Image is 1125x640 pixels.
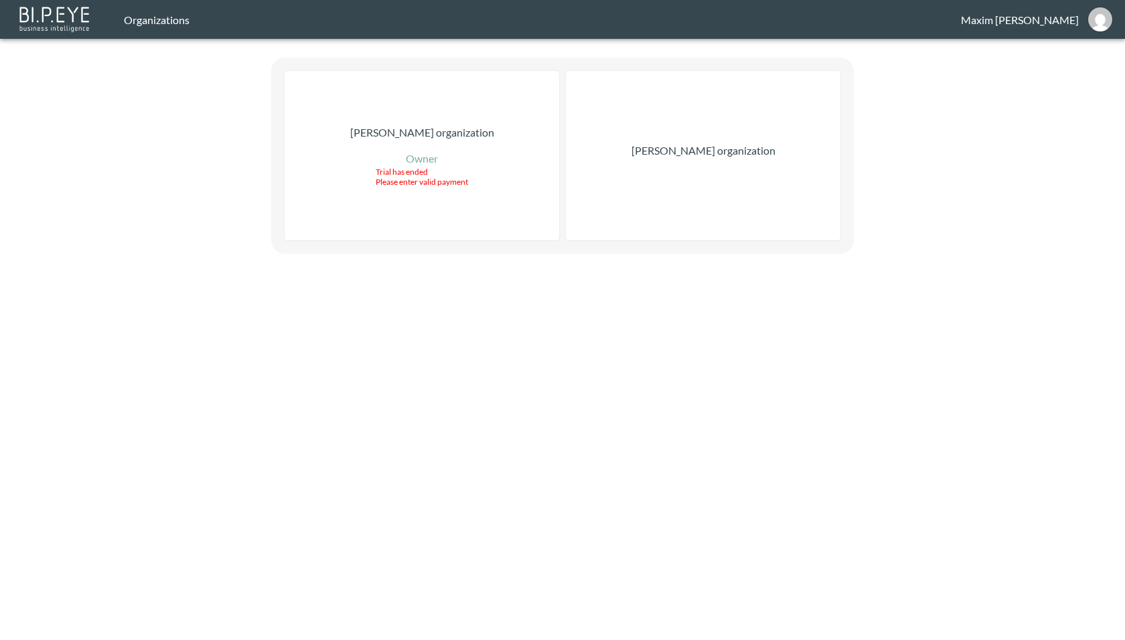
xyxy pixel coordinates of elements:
[350,125,494,141] p: [PERSON_NAME] organization
[124,13,961,26] div: Organizations
[631,143,775,159] p: [PERSON_NAME] organization
[406,151,438,167] p: Owner
[1088,7,1112,31] img: 30a33ad65f4c053feca3095312d7ba47
[961,13,1079,26] div: Maxim [PERSON_NAME]
[376,167,468,187] div: Trial has ended Please enter valid payment
[1079,3,1122,35] button: maxim@swap-commerce.com
[17,3,94,33] img: bipeye-logo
